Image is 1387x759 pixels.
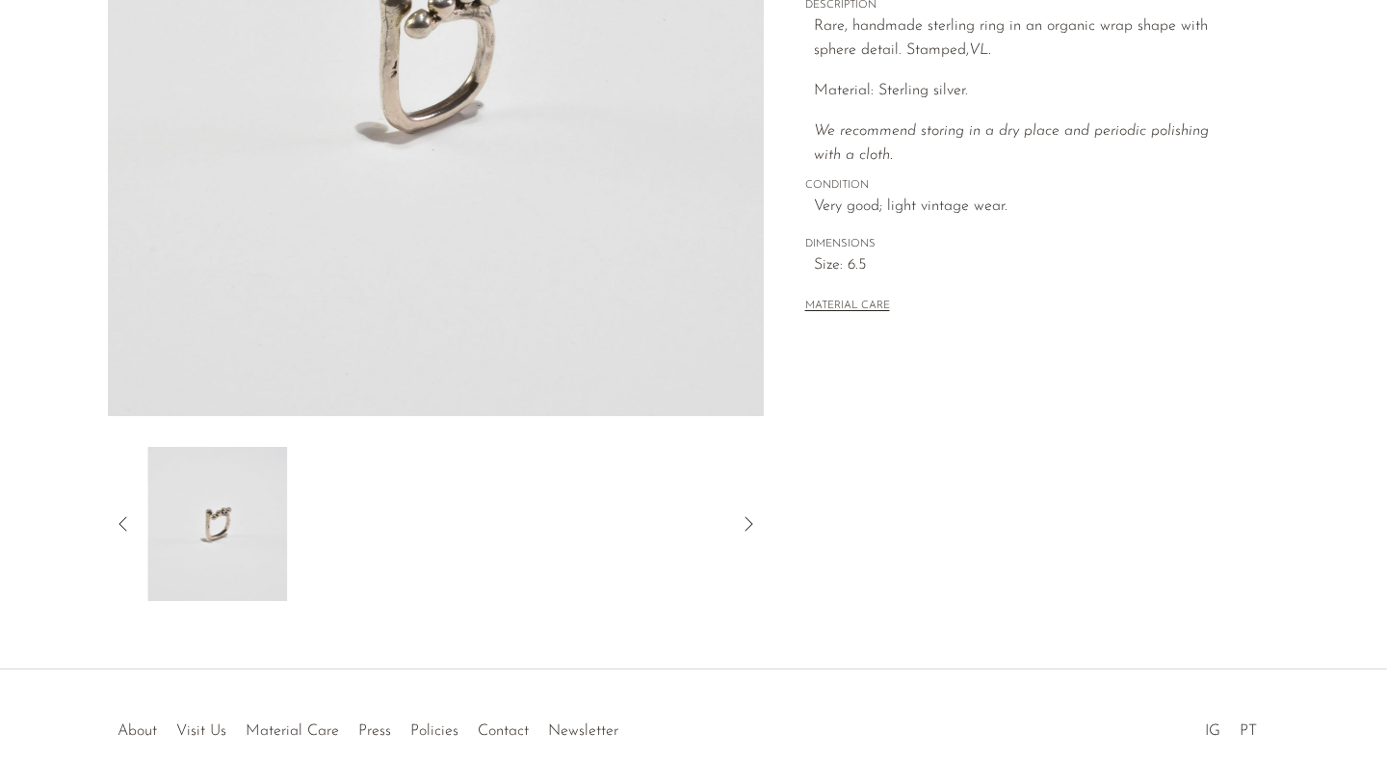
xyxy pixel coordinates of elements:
[805,177,1239,195] span: CONDITION
[814,195,1239,220] span: Very good; light vintage wear.
[1195,708,1267,745] ul: Social Medias
[410,723,458,739] a: Policies
[147,447,287,601] img: Organic Sphere Ring
[118,723,157,739] a: About
[805,236,1239,253] span: DIMENSIONS
[805,300,890,314] button: MATERIAL CARE
[814,253,1239,278] span: Size: 6.5
[176,723,226,739] a: Visit Us
[246,723,339,739] a: Material Care
[478,723,529,739] a: Contact
[969,42,991,58] em: VL.
[1240,723,1257,739] a: PT
[814,14,1239,64] p: Rare, handmade sterling ring in an organic wrap shape with sphere detail. Stamped,
[108,708,628,745] ul: Quick links
[814,123,1209,164] i: We recommend storing in a dry place and periodic polishing with a cloth.
[814,79,1239,104] p: Material: Sterling silver.
[1205,723,1220,739] a: IG
[358,723,391,739] a: Press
